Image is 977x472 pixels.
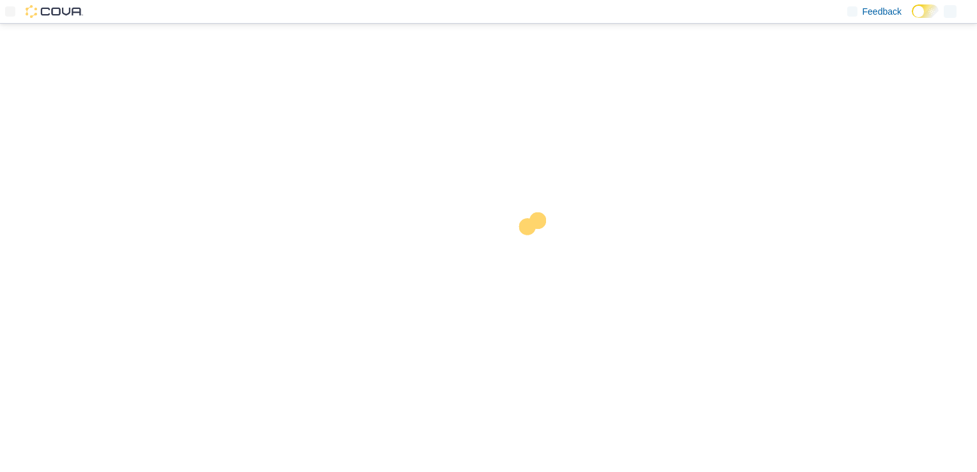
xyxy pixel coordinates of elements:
img: cova-loader [488,203,584,299]
img: Cova [26,5,83,18]
input: Dark Mode [912,4,939,18]
span: Feedback [863,5,902,18]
